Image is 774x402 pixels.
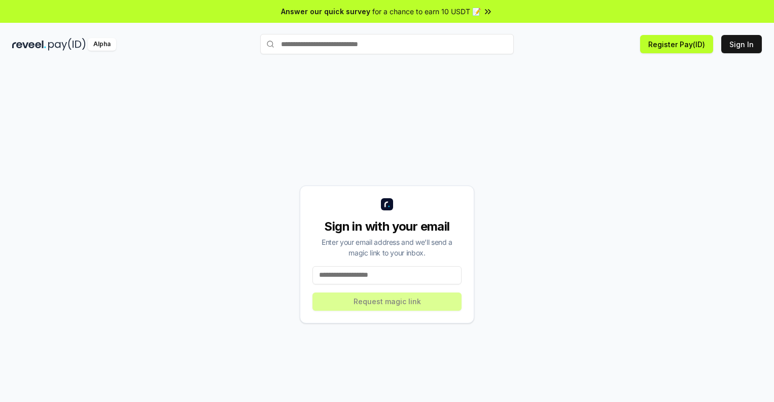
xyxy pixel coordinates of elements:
div: Enter your email address and we’ll send a magic link to your inbox. [312,237,462,258]
button: Sign In [721,35,762,53]
img: pay_id [48,38,86,51]
button: Register Pay(ID) [640,35,713,53]
div: Alpha [88,38,116,51]
img: reveel_dark [12,38,46,51]
span: Answer our quick survey [281,6,370,17]
span: for a chance to earn 10 USDT 📝 [372,6,481,17]
img: logo_small [381,198,393,210]
div: Sign in with your email [312,218,462,235]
